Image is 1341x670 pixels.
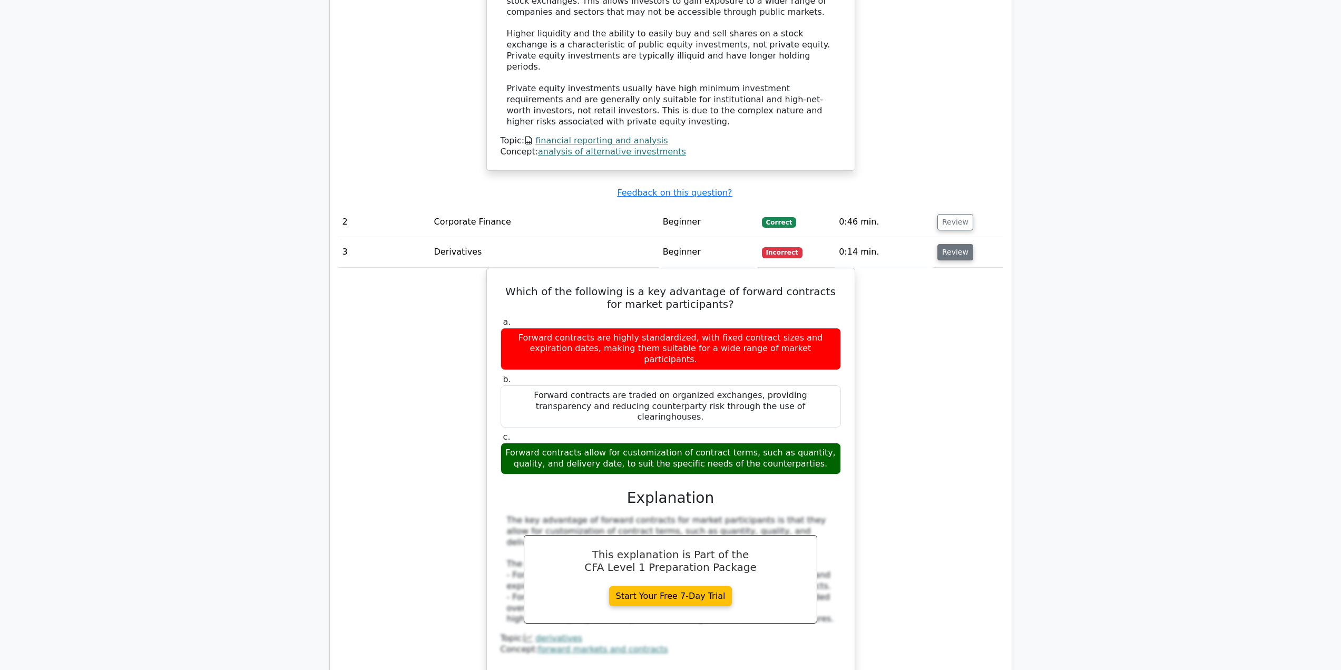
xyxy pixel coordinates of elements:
[501,147,841,158] div: Concept:
[835,237,933,267] td: 0:14 min.
[501,644,841,655] div: Concept:
[659,237,758,267] td: Beginner
[937,214,973,230] button: Review
[503,432,511,442] span: c.
[507,515,835,625] div: The key advantage of forward contracts for market participants is that they allow for customizati...
[937,244,973,260] button: Review
[535,135,668,145] a: financial reporting and analysis
[762,247,802,258] span: Incorrect
[503,374,511,384] span: b.
[430,237,659,267] td: Derivatives
[430,207,659,237] td: Corporate Finance
[507,489,835,507] h3: Explanation
[609,586,732,606] a: Start Your Free 7-Day Trial
[501,385,841,428] div: Forward contracts are traded on organized exchanges, providing transparency and reducing counterp...
[617,188,732,198] a: Feedback on this question?
[762,217,796,228] span: Correct
[659,207,758,237] td: Beginner
[501,443,841,474] div: Forward contracts allow for customization of contract terms, such as quantity, quality, and deliv...
[501,135,841,147] div: Topic:
[501,633,841,644] div: Topic:
[503,317,511,327] span: a.
[338,207,430,237] td: 2
[501,328,841,370] div: Forward contracts are highly standardized, with fixed contract sizes and expiration dates, making...
[338,237,430,267] td: 3
[835,207,933,237] td: 0:46 min.
[538,644,668,654] a: forward markets and contracts
[538,147,686,157] a: analysis of alternative investments
[535,633,582,643] a: derivatives
[500,285,842,310] h5: Which of the following is a key advantage of forward contracts for market participants?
